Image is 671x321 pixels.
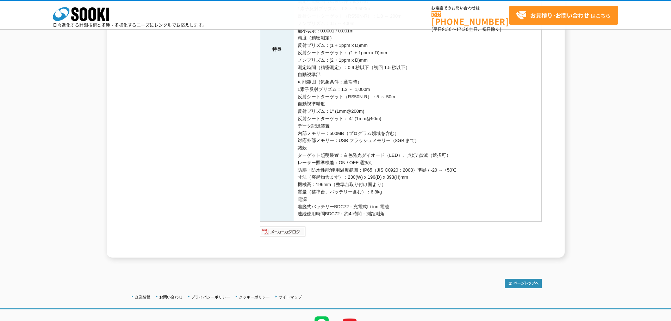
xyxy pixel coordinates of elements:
img: メーカーカタログ [260,226,306,237]
p: 日々進化する計測技術と多種・多様化するニーズにレンタルでお応えします。 [53,23,207,27]
a: サイトマップ [279,295,302,299]
img: トップページへ [505,279,542,288]
span: 8:50 [442,26,452,32]
a: お見積り･お問い合わせはこちら [509,6,618,25]
strong: お見積り･お問い合わせ [530,11,589,19]
a: メーカーカタログ [260,230,306,236]
span: 17:30 [456,26,469,32]
a: お問い合わせ [159,295,182,299]
span: (平日 ～ 土日、祝日除く) [431,26,501,32]
span: お電話でのお問い合わせは [431,6,509,10]
a: クッキーポリシー [239,295,270,299]
a: 企業情報 [135,295,150,299]
a: [PHONE_NUMBER] [431,11,509,25]
a: プライバシーポリシー [191,295,230,299]
span: はこちら [516,10,610,21]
